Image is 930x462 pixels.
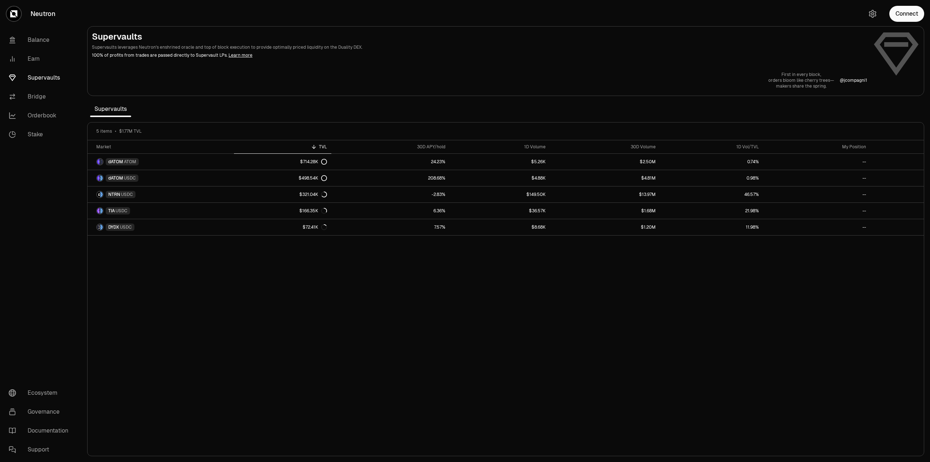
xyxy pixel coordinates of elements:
a: 6.36% [331,203,450,219]
a: -2.83% [331,186,450,202]
a: 0.74% [660,154,763,170]
p: First in every block, [768,72,834,77]
a: -- [763,154,870,170]
a: $13.97M [550,186,660,202]
span: Supervaults [90,102,131,116]
h2: Supervaults [92,31,867,43]
a: Ecosystem [3,383,78,402]
div: $321.04K [299,192,327,197]
img: USDC Logo [100,224,103,230]
a: $72.41K [234,219,331,235]
a: Documentation [3,421,78,440]
img: NTRN Logo [97,192,100,197]
div: TVL [238,144,327,150]
a: 0.98% [660,170,763,186]
div: $166.35K [299,208,327,214]
p: orders bloom like cherry trees— [768,77,834,83]
a: -- [763,170,870,186]
button: Connect [889,6,924,22]
a: 11.98% [660,219,763,235]
span: TIA [108,208,115,214]
img: USDC Logo [100,175,103,181]
img: DYDX Logo [97,224,100,230]
a: TIA LogoUSDC LogoTIAUSDC [88,203,234,219]
span: 5 items [96,128,112,134]
span: $1.77M TVL [119,128,142,134]
a: -- [763,203,870,219]
a: $4.81M [550,170,660,186]
a: Stake [3,125,78,144]
span: USDC [124,175,136,181]
a: $498.54K [234,170,331,186]
a: $1.68M [550,203,660,219]
a: Earn [3,49,78,68]
a: Support [3,440,78,459]
a: Supervaults [3,68,78,87]
p: Supervaults leverages Neutron's enshrined oracle and top of block execution to provide optimally ... [92,44,867,51]
a: $4.88K [450,170,550,186]
img: TIA Logo [97,208,100,214]
a: $1.20M [550,219,660,235]
a: $5.26K [450,154,550,170]
div: 1D Vol/TVL [664,144,759,150]
a: $2.50M [550,154,660,170]
div: 30D APY/hold [336,144,445,150]
span: USDC [120,224,132,230]
div: 1D Volume [454,144,546,150]
a: 7.57% [331,219,450,235]
a: Bridge [3,87,78,106]
p: makers share the spring. [768,83,834,89]
img: USDC Logo [100,208,103,214]
span: dATOM [108,159,123,165]
a: dATOM LogoUSDC LogodATOMUSDC [88,170,234,186]
a: 208.68% [331,170,450,186]
img: dATOM Logo [97,175,100,181]
p: @ jcompagni1 [840,77,867,83]
div: Market [96,144,230,150]
a: DYDX LogoUSDC LogoDYDXUSDC [88,219,234,235]
a: $36.57K [450,203,550,219]
a: $321.04K [234,186,331,202]
div: 30D Volume [554,144,656,150]
a: 46.57% [660,186,763,202]
a: Learn more [229,52,252,58]
a: -- [763,219,870,235]
span: ATOM [124,159,136,165]
a: Orderbook [3,106,78,125]
div: $714.28K [300,159,327,165]
a: $149.50K [450,186,550,202]
a: 21.98% [660,203,763,219]
a: -- [763,186,870,202]
a: dATOM LogoATOM LogodATOMATOM [88,154,234,170]
img: ATOM Logo [100,159,103,165]
span: NTRN [108,192,120,197]
span: USDC [116,208,128,214]
span: USDC [121,192,133,197]
div: $498.54K [299,175,327,181]
a: First in every block,orders bloom like cherry trees—makers share the spring. [768,72,834,89]
a: Balance [3,31,78,49]
img: USDC Logo [100,192,103,197]
a: $166.35K [234,203,331,219]
a: Governance [3,402,78,421]
img: dATOM Logo [97,159,100,165]
a: 24.23% [331,154,450,170]
div: My Position [768,144,866,150]
a: @jcompagni1 [840,77,867,83]
span: dATOM [108,175,123,181]
p: 100% of profits from trades are passed directly to Supervault LPs. [92,52,867,59]
a: $8.68K [450,219,550,235]
a: $714.28K [234,154,331,170]
a: NTRN LogoUSDC LogoNTRNUSDC [88,186,234,202]
div: $72.41K [303,224,327,230]
span: DYDX [108,224,119,230]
